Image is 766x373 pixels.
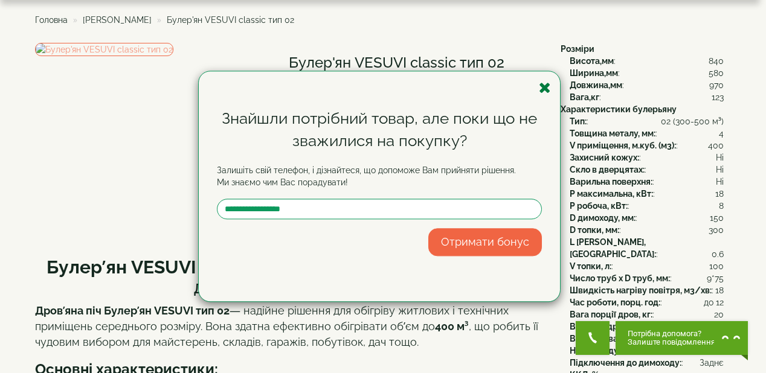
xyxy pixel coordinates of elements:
span: Залиште повідомлення [628,338,715,346]
button: Chat button [616,321,748,355]
button: Get Call button [576,321,610,355]
span: Потрібна допомога? [628,330,715,338]
div: Знайшли потрібний товар, але поки що не зважилися на покупку? [217,107,542,152]
p: Залишіть свій телефон, і дізнайтеся, що допоможе Вам прийняти рішення. Ми знаємо чим Вас порадувати! [217,165,542,189]
button: Отримати бонус [428,229,542,257]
